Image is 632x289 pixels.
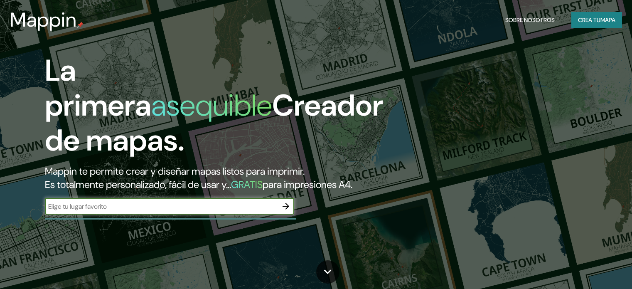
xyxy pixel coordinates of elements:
input: Elige tu lugar favorito [45,202,278,211]
font: mapa [600,16,615,24]
font: para impresiones A4. [263,178,352,191]
font: Crea tu [578,16,600,24]
font: asequible [151,86,272,125]
img: pin de mapeo [77,22,84,28]
font: Creador de mapas. [45,86,383,160]
font: Mappin te permite crear y diseñar mapas listos para imprimir. [45,165,305,178]
font: GRATIS [231,178,263,191]
button: Crea tumapa [571,12,622,28]
font: Mappin [10,7,77,33]
font: La primera [45,51,151,125]
font: Sobre nosotros [505,16,555,24]
font: Es totalmente personalizado, fácil de usar y... [45,178,231,191]
button: Sobre nosotros [502,12,558,28]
